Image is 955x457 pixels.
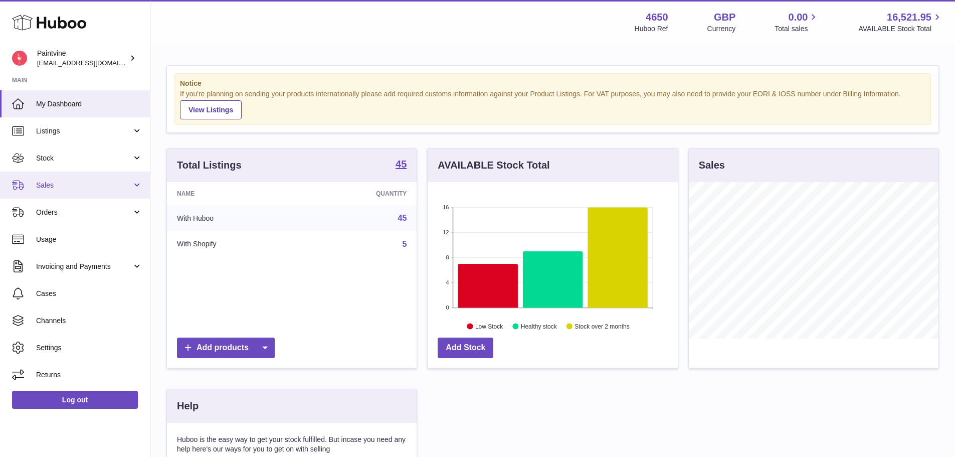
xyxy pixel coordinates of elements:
[635,24,668,34] div: Huboo Ref
[36,235,142,244] span: Usage
[446,304,449,311] text: 0
[12,51,27,66] img: euan@paintvine.co.uk
[37,59,147,67] span: [EMAIL_ADDRESS][DOMAIN_NAME]
[789,11,808,24] span: 0.00
[37,49,127,68] div: Paintvine
[180,89,925,119] div: If you're planning on sending your products internationally please add required customs informati...
[858,11,943,34] a: 16,521.95 AVAILABLE Stock Total
[177,435,407,454] p: Huboo is the easy way to get your stock fulfilled. But incase you need any help here's our ways f...
[858,24,943,34] span: AVAILABLE Stock Total
[438,338,493,358] a: Add Stock
[438,159,549,172] h3: AVAILABLE Stock Total
[402,240,407,248] a: 5
[167,182,302,205] th: Name
[521,323,557,330] text: Healthy stock
[646,11,668,24] strong: 4650
[398,214,407,222] a: 45
[36,154,132,163] span: Stock
[699,159,725,172] h3: Sales
[396,159,407,171] a: 45
[167,231,302,257] td: With Shopify
[575,323,630,330] text: Stock over 2 months
[36,343,142,353] span: Settings
[36,208,132,217] span: Orders
[443,204,449,210] text: 16
[396,159,407,169] strong: 45
[177,338,275,358] a: Add products
[775,11,819,34] a: 0.00 Total sales
[775,24,819,34] span: Total sales
[707,24,736,34] div: Currency
[302,182,417,205] th: Quantity
[446,254,449,260] text: 8
[446,279,449,285] text: 4
[36,126,132,136] span: Listings
[36,289,142,298] span: Cases
[180,100,242,119] a: View Listings
[475,323,503,330] text: Low Stock
[443,229,449,235] text: 12
[36,99,142,109] span: My Dashboard
[36,316,142,326] span: Channels
[177,399,199,413] h3: Help
[36,262,132,271] span: Invoicing and Payments
[887,11,931,24] span: 16,521.95
[714,11,735,24] strong: GBP
[36,181,132,190] span: Sales
[180,79,925,88] strong: Notice
[177,159,242,172] h3: Total Listings
[36,370,142,380] span: Returns
[12,391,138,409] a: Log out
[167,205,302,231] td: With Huboo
